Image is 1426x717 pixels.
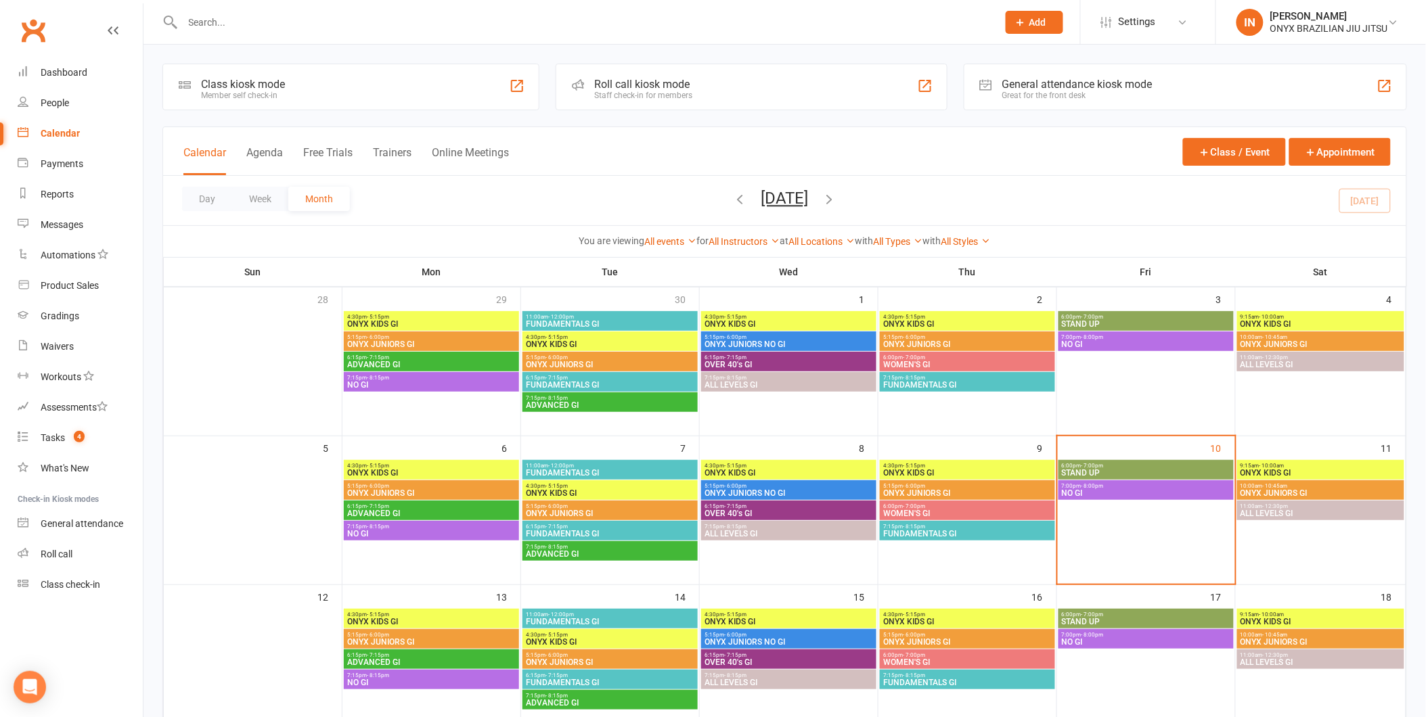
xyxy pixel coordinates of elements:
span: 6:15pm [704,354,874,361]
span: 6:00pm [883,503,1052,509]
span: - 5:15pm [367,314,389,320]
span: FUNDAMENTALS GI [525,678,695,687]
span: 5:15pm [704,632,874,638]
span: - 8:15pm [367,375,389,381]
span: - 12:30pm [1263,652,1289,658]
span: 10:00am [1240,632,1402,638]
a: People [18,88,143,118]
span: FUNDAMENTALS GI [525,320,695,328]
span: ALL LEVELS GI [704,530,874,538]
span: - 8:15pm [367,672,389,678]
th: Thu [878,258,1057,286]
span: 11:00am [525,463,695,469]
span: ONYX KIDS GI [347,618,516,626]
div: Messages [41,219,83,230]
span: - 6:00pm [367,632,389,638]
span: 5:15pm [525,652,695,658]
span: 7:15pm [525,693,695,699]
span: 6:00pm [883,354,1052,361]
span: 6:15pm [347,652,516,658]
span: 4:30pm [883,611,1052,618]
th: Sun [164,258,342,286]
span: - 7:00pm [903,503,925,509]
span: WOMEN'S GI [883,509,1052,517]
button: [DATE] [761,189,809,208]
span: STAND UP [1061,618,1231,626]
span: 4:30pm [704,611,874,618]
span: - 8:15pm [545,395,568,401]
div: Member self check-in [201,91,285,100]
div: Reports [41,189,74,200]
span: - 8:15pm [903,375,925,381]
span: ONYX KIDS GI [525,638,695,646]
span: - 7:15pm [367,354,389,361]
div: 18 [1381,585,1406,607]
span: 11:00am [525,611,695,618]
span: ONYX KIDS GI [525,340,695,348]
span: 4:30pm [347,463,516,469]
span: ONYX JUNIORS GI [1240,638,1402,646]
div: 9 [1038,436,1056,459]
button: Calendar [183,146,226,175]
span: 4:30pm [347,611,516,618]
span: 7:15pm [883,375,1052,381]
span: ADVANCED GI [347,509,516,517]
span: - 8:15pm [545,693,568,699]
div: Automations [41,250,95,260]
div: [PERSON_NAME] [1270,10,1388,22]
span: - 6:00pm [545,503,568,509]
button: Free Trials [303,146,353,175]
span: 6:15pm [525,672,695,678]
span: - 7:00pm [1082,463,1104,469]
span: - 7:15pm [724,652,747,658]
span: - 5:15pm [724,611,747,618]
span: ONYX KIDS GI [704,320,874,328]
span: ADVANCED GI [347,658,516,666]
span: - 8:00pm [1082,632,1104,638]
span: - 6:00pm [724,632,747,638]
span: ONYX KIDS GI [347,469,516,477]
span: - 7:15pm [545,524,568,530]
span: ONYX JUNIORS GI [525,509,695,517]
div: 13 [496,585,520,607]
span: 11:00am [1240,652,1402,658]
span: 4:30pm [883,463,1052,469]
span: 7:15pm [704,524,874,530]
span: ONYX KIDS GI [1240,618,1402,626]
div: 5 [323,436,342,459]
span: ONYX JUNIORS GI [347,340,516,348]
span: ONYX JUNIORS NO GI [704,340,874,348]
span: ONYX JUNIORS GI [883,489,1052,497]
span: - 5:15pm [724,463,747,469]
span: 6:00pm [1061,463,1231,469]
span: Settings [1119,7,1156,37]
div: 14 [675,585,699,607]
div: 30 [675,287,699,310]
span: - 12:00pm [548,611,574,618]
span: ADVANCED GI [347,361,516,369]
div: 17 [1211,585,1235,607]
span: - 10:00am [1260,314,1285,320]
span: ONYX JUNIORS GI [883,638,1052,646]
a: Messages [18,210,143,240]
a: All Instructors [709,236,780,247]
th: Fri [1057,258,1236,286]
span: - 6:00pm [903,632,925,638]
a: Payments [18,149,143,179]
a: Calendar [18,118,143,149]
span: OVER 40's GI [704,509,874,517]
a: All Types [874,236,923,247]
div: 1 [859,287,878,310]
span: - 6:00pm [367,483,389,489]
span: WOMEN'S GI [883,658,1052,666]
span: - 8:15pm [903,524,925,530]
span: NO GI [347,381,516,389]
span: - 6:00pm [545,354,568,361]
span: ONYX KIDS GI [525,489,695,497]
span: - 6:00pm [903,334,925,340]
span: - 7:15pm [724,354,747,361]
span: NO GI [1061,489,1231,497]
div: Gradings [41,310,79,321]
span: - 5:15pm [545,483,568,489]
span: 4:30pm [347,314,516,320]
